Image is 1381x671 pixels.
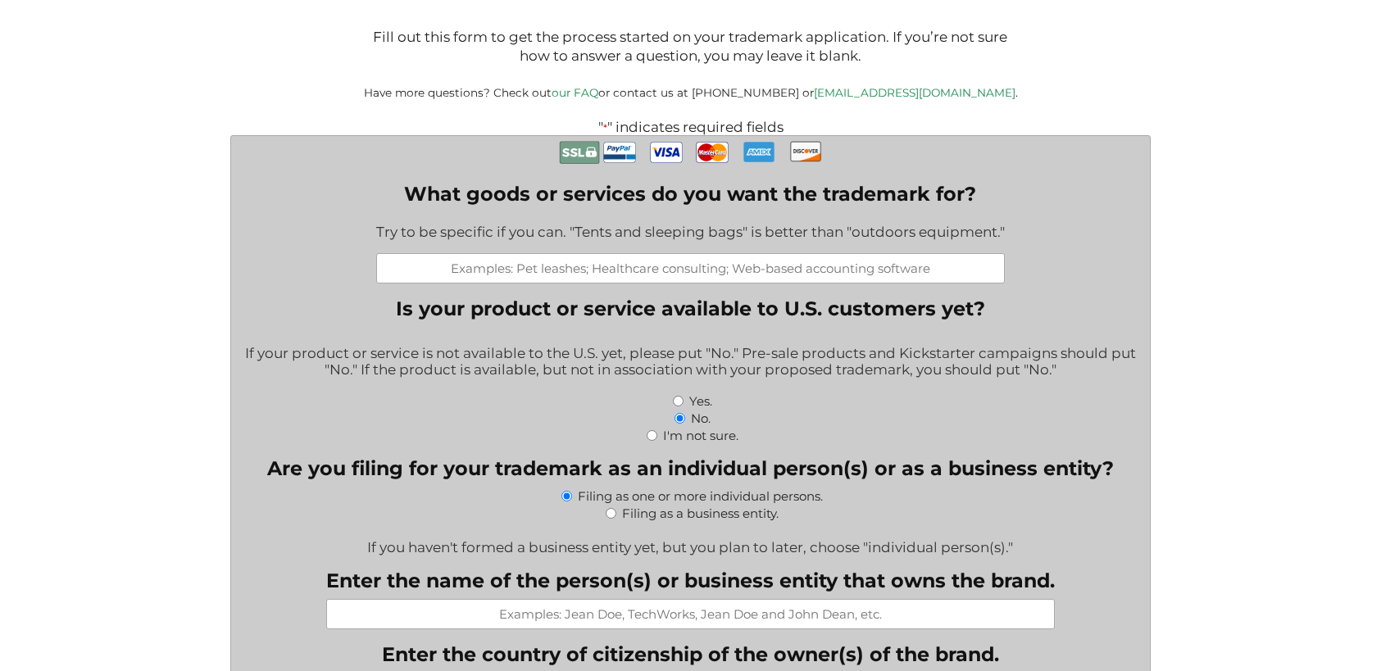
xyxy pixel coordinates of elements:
[376,213,1005,253] div: Try to be specific if you can. "Tents and sleeping bags" is better than "outdoors equipment."
[663,428,738,443] label: I'm not sure.
[650,136,683,169] img: Visa
[578,488,823,504] label: Filing as one or more individual persons.
[622,506,779,521] label: Filing as a business entity.
[559,136,600,170] img: Secure Payment with SSL
[603,136,636,169] img: PayPal
[243,334,1137,391] div: If your product or service is not available to the U.S. yet, please put "No." Pre-sale products a...
[689,393,712,409] label: Yes.
[382,642,999,666] legend: Enter the country of citizenship of the owner(s) of the brand.
[326,569,1055,592] label: Enter the name of the person(s) or business entity that owns the brand.
[789,136,822,167] img: Discover
[743,136,775,168] img: AmEx
[552,86,598,99] a: our FAQ
[326,599,1055,629] input: Examples: Jean Doe, TechWorks, Jean Doe and John Dean, etc.
[696,136,729,169] img: MasterCard
[267,456,1114,480] legend: Are you filing for your trademark as an individual person(s) or as a business entity?
[364,86,1018,99] small: Have more questions? Check out or contact us at [PHONE_NUMBER] or .
[691,410,711,426] label: No.
[376,182,1005,206] label: What goods or services do you want the trademark for?
[814,86,1015,99] a: [EMAIL_ADDRESS][DOMAIN_NAME]
[376,253,1005,283] input: Examples: Pet leashes; Healthcare consulting; Web-based accounting software
[179,119,1202,135] p: " " indicates required fields
[396,297,985,320] legend: Is your product or service available to U.S. customers yet?
[359,28,1022,66] p: Fill out this form to get the process started on your trademark application. If you’re not sure h...
[243,528,1137,555] div: If you haven't formed a business entity yet, but you plan to later, choose "individual person(s)."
